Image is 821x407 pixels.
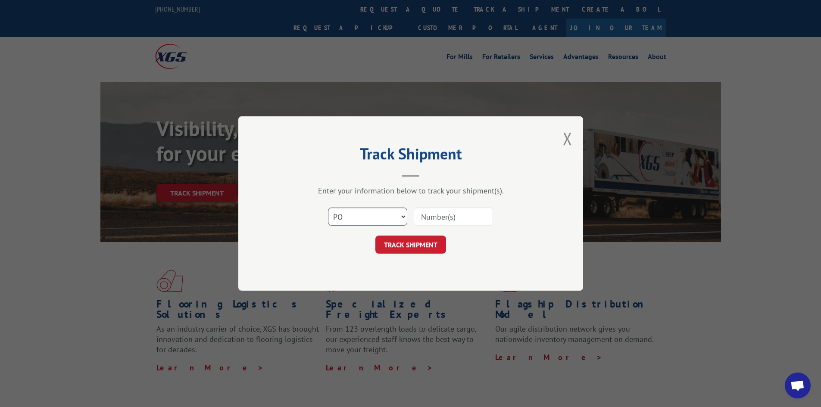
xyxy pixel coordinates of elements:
[563,127,572,150] button: Close modal
[414,208,493,226] input: Number(s)
[281,148,540,164] h2: Track Shipment
[281,186,540,196] div: Enter your information below to track your shipment(s).
[375,236,446,254] button: TRACK SHIPMENT
[785,373,811,398] div: Open chat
